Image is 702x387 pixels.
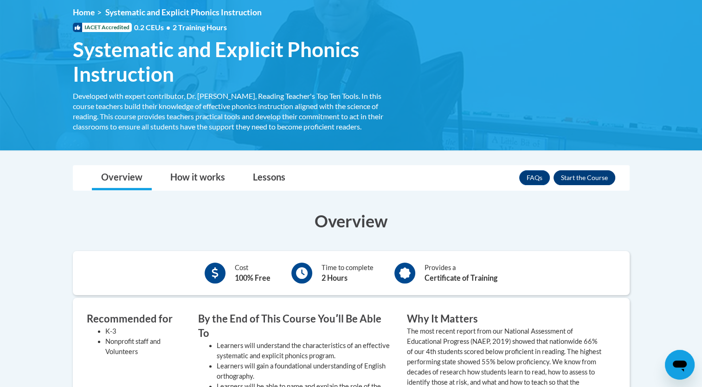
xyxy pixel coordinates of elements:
[244,166,295,190] a: Lessons
[554,170,615,185] button: Enroll
[217,341,393,361] li: Learners will understand the characteristics of an effective systematic and explicit phonics prog...
[425,263,497,284] div: Provides a
[105,336,184,357] li: Nonprofit staff and Volunteers
[92,166,152,190] a: Overview
[73,7,95,17] a: Home
[105,326,184,336] li: K-3
[322,273,348,282] b: 2 Hours
[161,166,234,190] a: How it works
[105,7,262,17] span: Systematic and Explicit Phonics Instruction
[235,263,270,284] div: Cost
[198,312,393,341] h3: By the End of This Course Youʹll Be Able To
[665,350,695,380] iframe: Button to launch messaging window
[322,263,374,284] div: Time to complete
[425,273,497,282] b: Certificate of Training
[73,23,132,32] span: IACET Accredited
[166,23,170,32] span: •
[87,312,184,326] h3: Recommended for
[73,209,630,232] h3: Overview
[519,170,550,185] a: FAQs
[173,23,227,32] span: 2 Training Hours
[134,22,227,32] span: 0.2 CEUs
[73,37,393,86] span: Systematic and Explicit Phonics Instruction
[407,312,602,326] h3: Why It Matters
[217,361,393,381] li: Learners will gain a foundational understanding of English orthography.
[235,273,270,282] b: 100% Free
[73,91,393,132] div: Developed with expert contributor, Dr. [PERSON_NAME], Reading Teacher's Top Ten Tools. In this co...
